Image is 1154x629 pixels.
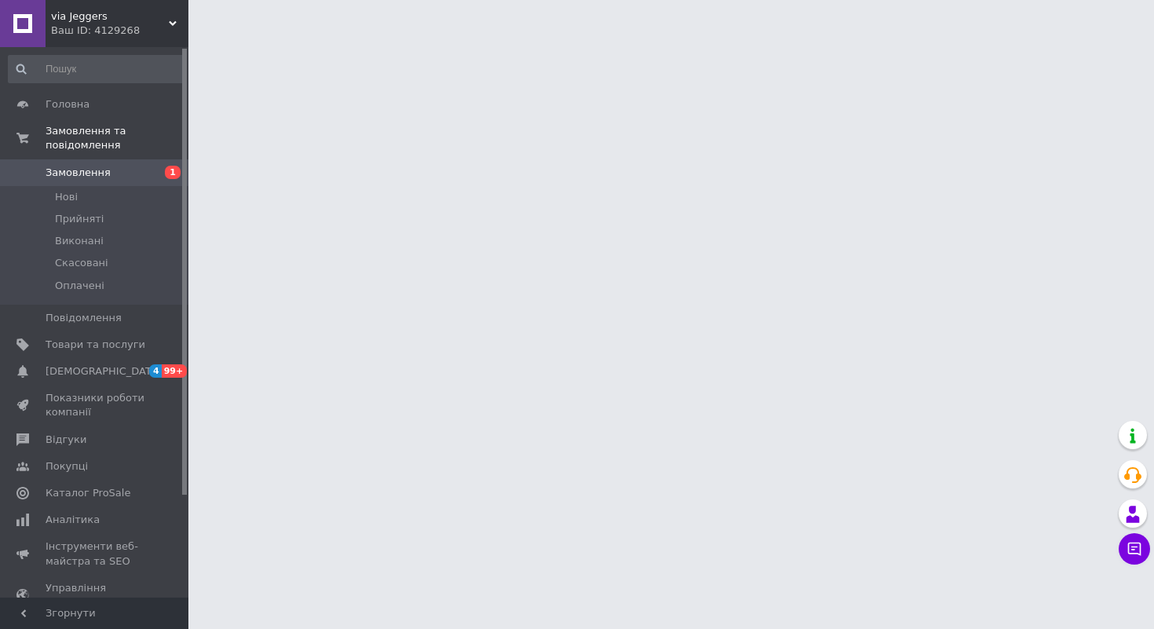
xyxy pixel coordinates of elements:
[55,234,104,248] span: Виконані
[46,581,145,609] span: Управління сайтом
[8,55,185,83] input: Пошук
[51,24,188,38] div: Ваш ID: 4129268
[55,190,78,204] span: Нові
[46,311,122,325] span: Повідомлення
[46,459,88,474] span: Покупці
[55,279,104,293] span: Оплачені
[55,212,104,226] span: Прийняті
[165,166,181,179] span: 1
[51,9,169,24] span: via Jeggers
[46,513,100,527] span: Аналітика
[46,364,162,378] span: [DEMOGRAPHIC_DATA]
[46,338,145,352] span: Товари та послуги
[162,364,188,378] span: 99+
[46,166,111,180] span: Замовлення
[149,364,162,378] span: 4
[46,124,188,152] span: Замовлення та повідомлення
[55,256,108,270] span: Скасовані
[46,539,145,568] span: Інструменти веб-майстра та SEO
[46,391,145,419] span: Показники роботи компанії
[1119,533,1150,565] button: Чат з покупцем
[46,433,86,447] span: Відгуки
[46,97,89,112] span: Головна
[46,486,130,500] span: Каталог ProSale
